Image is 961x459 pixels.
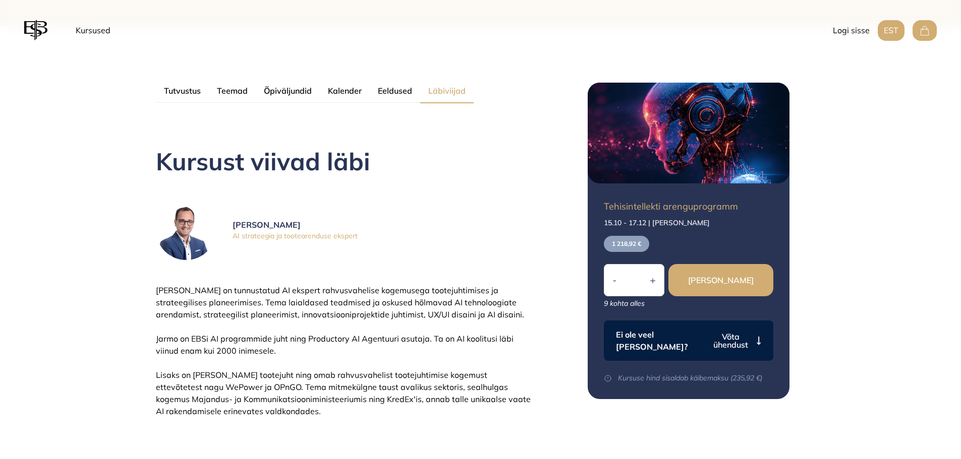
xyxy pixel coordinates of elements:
button: - [604,265,625,295]
span: Jarmo on EBSi AI programmide juht ning Productory AI Agentuuri asutaja. Ta on AI koolitusi läbi v... [156,334,514,356]
button: EST [878,20,905,41]
img: Futuristlik tehisintellekti robot – AI ja kõrgtehnoloogia kujutis [588,83,789,183]
button: Võta ühendust [709,333,761,349]
p: 9 kohta alles [604,298,773,308]
button: Logi sisse [833,20,870,41]
button: Tutvustus [156,79,209,103]
p: AI strateegia ja tootearenduse ekspert [233,231,358,241]
img: EBS logo [24,18,47,42]
p: 1 218,92 € [604,236,649,252]
p: Kursuse hind sisaldab käibemaksu (235,92 €) [604,373,773,383]
button: Eeldused [370,79,420,103]
p: Ei ole veel [PERSON_NAME]? [616,329,705,353]
button: [PERSON_NAME] [668,264,773,296]
p: Tehisintellekti arenguprogramm [604,200,769,214]
a: Kursused [72,20,115,40]
span: Lisaks on [PERSON_NAME] tootejuht ning omab rahvusvahelist tootejuhtimise kogemust ettevõtetest n... [156,370,531,416]
button: Kalender [320,79,370,103]
button: + [642,265,664,295]
h2: Kursust viivad läbi [156,147,535,175]
span: [PERSON_NAME] on tunnustatud AI ekspert rahvusvahelise kogemusega tootejuhtimises ja strateegilis... [156,285,524,319]
button: Läbiviijad [420,79,474,103]
button: Teemad [209,79,256,103]
p: [PERSON_NAME] [233,219,358,231]
p: 15.10 - 17.12 | [PERSON_NAME] [604,218,773,228]
img: Jarmo Tuisk [156,200,216,260]
button: Õpiväljundid [256,79,320,103]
